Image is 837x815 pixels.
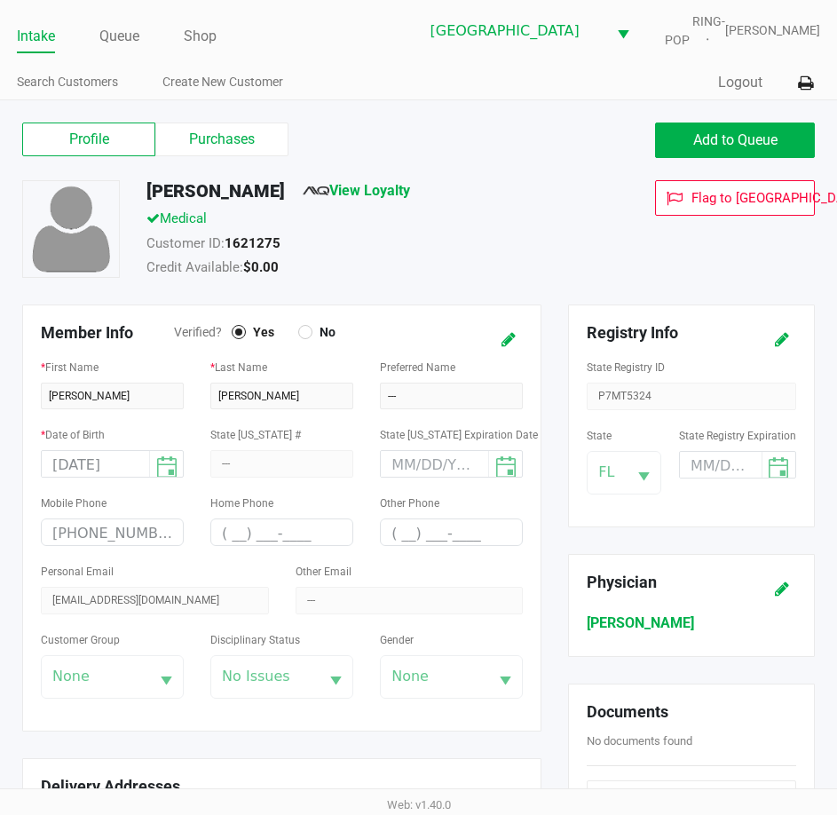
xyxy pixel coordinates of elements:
label: State Registry Expiration [679,428,796,444]
span: RING-POP [659,12,726,50]
h5: [PERSON_NAME] [146,180,285,202]
span: Web: v1.40.0 [387,798,451,811]
label: Purchases [155,123,288,156]
a: Queue [99,24,139,49]
label: Disciplinary Status [210,632,300,648]
h5: Delivery Addresses [41,777,523,796]
div: Medical [133,209,596,233]
label: Last Name [210,360,267,376]
span: No [312,324,336,340]
label: State [587,428,612,444]
span: [GEOGRAPHIC_DATA] [430,20,596,42]
span: No documents found [587,734,692,748]
label: Date of Birth [41,427,105,443]
a: Search Customers [17,71,118,93]
div: Customer ID: [133,233,596,258]
label: First Name [41,360,99,376]
a: Intake [17,24,55,49]
label: Profile [22,123,155,156]
label: Customer Group [41,632,120,648]
span: [PERSON_NAME] [725,21,820,40]
label: Gender [380,632,414,648]
a: Create New Customer [162,71,283,93]
label: Mobile Phone [41,495,107,511]
label: Home Phone [210,495,273,511]
button: Flag to [GEOGRAPHIC_DATA] [655,180,815,216]
strong: 1621275 [225,235,280,251]
label: Other Phone [380,495,439,511]
label: State [US_STATE] # [210,427,301,443]
strong: $0.00 [243,259,279,275]
button: Logout [718,72,762,93]
label: Other Email [296,564,351,580]
label: Personal Email [41,564,114,580]
label: State Registry ID [587,360,665,376]
h5: Documents [587,702,796,722]
h5: Physician [587,573,756,592]
a: View Loyalty [303,182,410,199]
a: Shop [184,24,217,49]
label: State [US_STATE] Expiration Date [380,427,538,443]
span: Add to Queue [693,131,778,148]
label: Preferred Name [380,360,455,376]
span: Verified? [174,323,232,342]
span: Yes [246,324,274,340]
div: Credit Available: [133,257,596,282]
h6: [PERSON_NAME] [587,614,796,631]
h5: Registry Info [587,323,756,343]
button: Select [606,10,640,51]
h5: Member Info [41,323,174,343]
button: Add to Queue [655,123,815,158]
